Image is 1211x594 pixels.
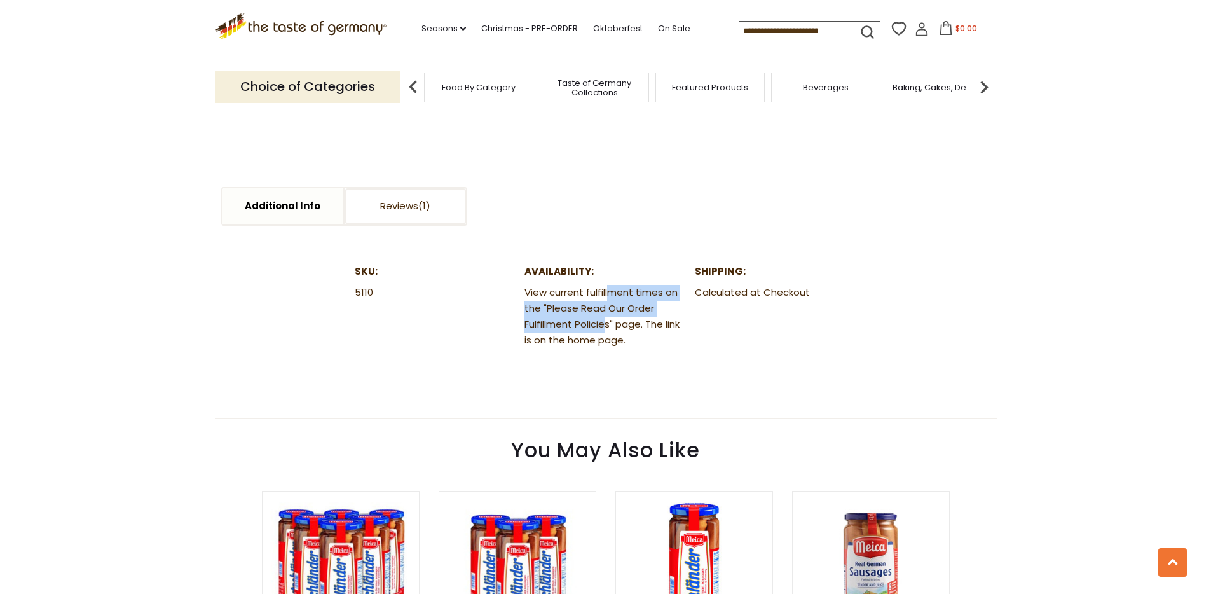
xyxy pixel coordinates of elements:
dd: 5110 [355,285,516,301]
dd: Calculated at Checkout [695,285,856,301]
dt: Availability: [524,264,686,280]
a: Seasons [421,22,466,36]
span: $0.00 [955,23,977,34]
a: On Sale [658,22,690,36]
div: You May Also Like [164,419,1048,475]
a: Food By Category [442,83,516,92]
a: Reviews [345,188,466,224]
dt: Shipping: [695,264,856,280]
dd: View current fulfillment times on the "Please Read Our Order Fulfillment Policies" page. The link... [524,285,686,349]
a: Additional Info [222,188,343,224]
a: Beverages [803,83,849,92]
p: Choice of Categories [215,71,400,102]
a: Featured Products [672,83,748,92]
img: previous arrow [400,74,426,100]
a: Baking, Cakes, Desserts [893,83,991,92]
a: Oktoberfest [593,22,643,36]
a: Taste of Germany Collections [544,78,645,97]
img: next arrow [971,74,997,100]
dt: SKU: [355,264,516,280]
button: $0.00 [931,21,985,40]
a: Christmas - PRE-ORDER [481,22,578,36]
